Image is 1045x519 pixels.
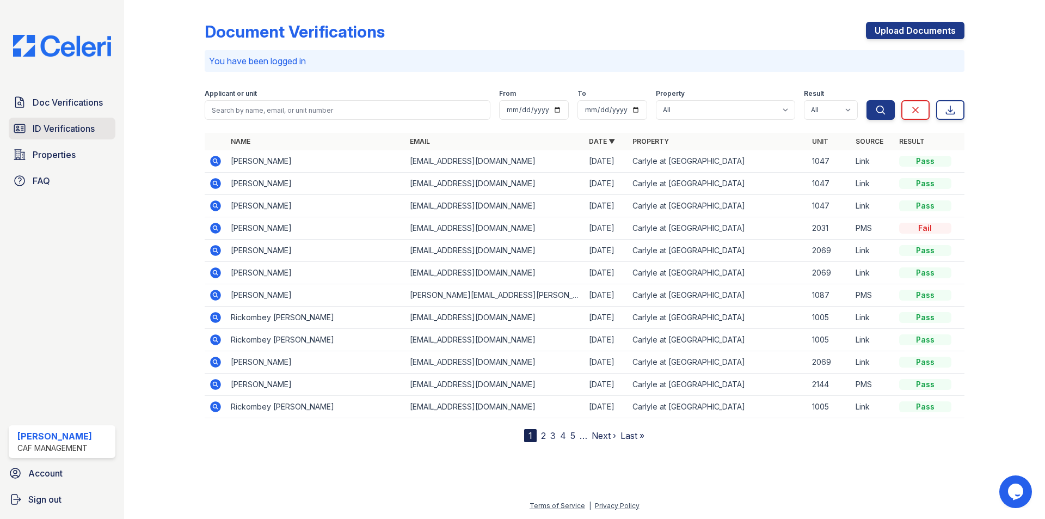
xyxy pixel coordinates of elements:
label: Result [804,89,824,98]
td: Carlyle at [GEOGRAPHIC_DATA] [628,262,807,284]
div: Fail [899,223,951,234]
div: Pass [899,245,951,256]
div: Pass [899,357,951,368]
td: Carlyle at [GEOGRAPHIC_DATA] [628,307,807,329]
td: [EMAIL_ADDRESS][DOMAIN_NAME] [405,195,585,217]
td: [DATE] [585,262,628,284]
a: Account [4,462,120,484]
iframe: chat widget [999,475,1034,508]
span: Sign out [28,493,62,506]
a: Name [231,137,250,145]
a: Next › [592,430,616,441]
td: Rickombey [PERSON_NAME] [226,329,405,351]
a: Terms of Service [530,502,585,510]
td: [EMAIL_ADDRESS][DOMAIN_NAME] [405,150,585,173]
img: CE_Logo_Blue-a8612792a0a2168367f1c8372b55b34899dd931a85d93a1a3d3e32e68fde9ad4.png [4,35,120,57]
span: Doc Verifications [33,96,103,109]
a: Result [899,137,925,145]
td: Link [851,262,895,284]
td: Rickombey [PERSON_NAME] [226,396,405,418]
a: ID Verifications [9,118,115,139]
div: Document Verifications [205,22,385,41]
td: PMS [851,374,895,396]
td: [EMAIL_ADDRESS][DOMAIN_NAME] [405,173,585,195]
td: Carlyle at [GEOGRAPHIC_DATA] [628,396,807,418]
td: Link [851,150,895,173]
td: [DATE] [585,351,628,374]
div: Pass [899,267,951,278]
td: 2031 [808,217,851,240]
td: [EMAIL_ADDRESS][DOMAIN_NAME] [405,240,585,262]
td: [PERSON_NAME] [226,217,405,240]
td: Carlyle at [GEOGRAPHIC_DATA] [628,351,807,374]
div: Pass [899,200,951,211]
td: [DATE] [585,173,628,195]
div: Pass [899,156,951,167]
td: 1047 [808,173,851,195]
label: To [577,89,586,98]
td: Carlyle at [GEOGRAPHIC_DATA] [628,284,807,307]
td: 2069 [808,262,851,284]
td: [DATE] [585,150,628,173]
div: Pass [899,334,951,345]
p: You have been logged in [209,54,960,68]
td: [PERSON_NAME][EMAIL_ADDRESS][PERSON_NAME][DOMAIN_NAME] [405,284,585,307]
td: [DATE] [585,195,628,217]
div: Pass [899,290,951,301]
div: Pass [899,401,951,412]
td: Rickombey [PERSON_NAME] [226,307,405,329]
td: Link [851,329,895,351]
div: [PERSON_NAME] [17,430,92,443]
td: [EMAIL_ADDRESS][DOMAIN_NAME] [405,262,585,284]
a: Properties [9,144,115,166]
a: Unit [812,137,828,145]
a: FAQ [9,170,115,192]
td: Carlyle at [GEOGRAPHIC_DATA] [628,150,807,173]
a: 4 [560,430,566,441]
td: Link [851,173,895,195]
span: Properties [33,148,76,161]
div: CAF Management [17,443,92,454]
td: [PERSON_NAME] [226,150,405,173]
a: Sign out [4,489,120,510]
td: [EMAIL_ADDRESS][DOMAIN_NAME] [405,374,585,396]
td: [PERSON_NAME] [226,173,405,195]
td: Link [851,240,895,262]
a: Date ▼ [589,137,615,145]
td: [DATE] [585,396,628,418]
a: 5 [570,430,575,441]
label: Applicant or unit [205,89,257,98]
td: Link [851,195,895,217]
td: PMS [851,284,895,307]
td: 2069 [808,351,851,374]
td: [EMAIL_ADDRESS][DOMAIN_NAME] [405,329,585,351]
label: Property [656,89,685,98]
td: [DATE] [585,329,628,351]
a: Privacy Policy [595,502,640,510]
td: Carlyle at [GEOGRAPHIC_DATA] [628,240,807,262]
a: Source [856,137,883,145]
td: Carlyle at [GEOGRAPHIC_DATA] [628,173,807,195]
td: 1047 [808,195,851,217]
td: [DATE] [585,307,628,329]
td: 1005 [808,396,851,418]
td: 2069 [808,240,851,262]
div: Pass [899,312,951,323]
td: [PERSON_NAME] [226,351,405,374]
td: [PERSON_NAME] [226,374,405,396]
a: 2 [541,430,546,441]
input: Search by name, email, or unit number [205,100,490,120]
td: [DATE] [585,240,628,262]
div: Pass [899,178,951,189]
td: PMS [851,217,895,240]
div: Pass [899,379,951,390]
td: Link [851,396,895,418]
td: [DATE] [585,217,628,240]
td: [EMAIL_ADDRESS][DOMAIN_NAME] [405,307,585,329]
span: … [580,429,587,442]
a: Email [410,137,430,145]
td: [PERSON_NAME] [226,284,405,307]
td: [EMAIL_ADDRESS][DOMAIN_NAME] [405,217,585,240]
span: FAQ [33,174,50,187]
